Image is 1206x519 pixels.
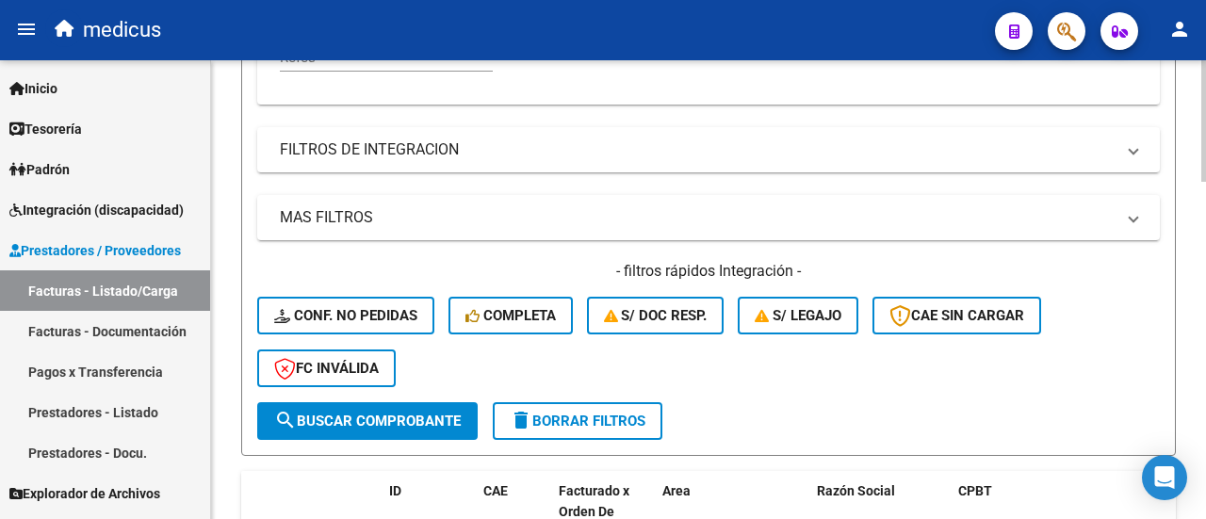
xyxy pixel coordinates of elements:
button: Conf. no pedidas [257,297,434,334]
span: CPBT [958,483,992,498]
div: Open Intercom Messenger [1142,455,1187,500]
button: Completa [448,297,573,334]
span: CAE SIN CARGAR [889,307,1024,324]
span: Tesorería [9,119,82,139]
span: medicus [83,9,161,51]
span: Razón Social [817,483,895,498]
span: Completa [465,307,556,324]
mat-icon: delete [510,409,532,431]
button: Buscar Comprobante [257,402,478,440]
button: CAE SIN CARGAR [872,297,1041,334]
span: Prestadores / Proveedores [9,240,181,261]
span: Explorador de Archivos [9,483,160,504]
span: Buscar Comprobante [274,413,461,430]
mat-expansion-panel-header: MAS FILTROS [257,195,1160,240]
span: Padrón [9,159,70,180]
mat-icon: person [1168,18,1191,41]
mat-icon: menu [15,18,38,41]
span: Borrar Filtros [510,413,645,430]
span: ID [389,483,401,498]
mat-panel-title: FILTROS DE INTEGRACION [280,139,1115,160]
button: S/ legajo [738,297,858,334]
span: S/ legajo [755,307,841,324]
span: Conf. no pedidas [274,307,417,324]
mat-panel-title: MAS FILTROS [280,207,1115,228]
button: S/ Doc Resp. [587,297,725,334]
mat-expansion-panel-header: FILTROS DE INTEGRACION [257,127,1160,172]
span: Inicio [9,78,57,99]
h4: - filtros rápidos Integración - [257,261,1160,282]
span: Integración (discapacidad) [9,200,184,220]
button: Borrar Filtros [493,402,662,440]
button: FC Inválida [257,349,396,387]
span: FC Inválida [274,360,379,377]
span: CAE [483,483,508,498]
span: S/ Doc Resp. [604,307,708,324]
span: Area [662,483,691,498]
mat-icon: search [274,409,297,431]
